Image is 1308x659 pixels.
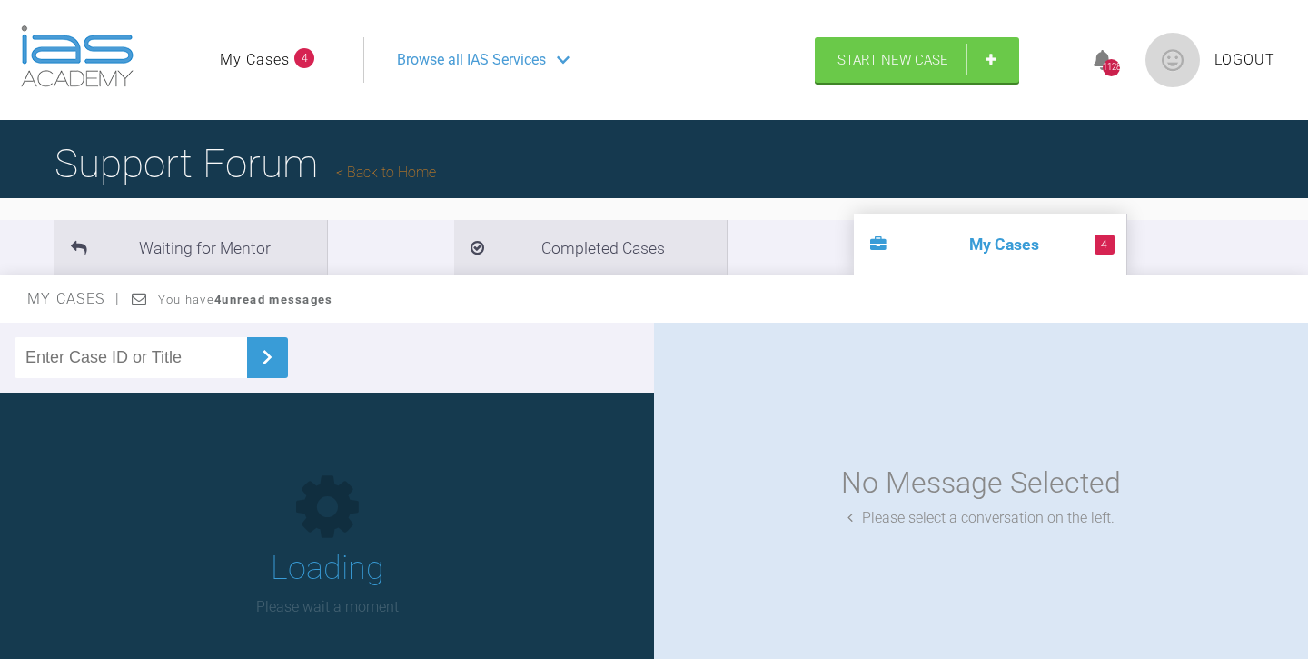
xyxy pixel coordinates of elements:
span: My Cases [27,290,121,307]
li: My Cases [854,214,1126,275]
a: Logout [1214,48,1275,72]
span: You have [158,293,333,306]
a: Back to Home [336,164,436,181]
img: logo-light.3e3ef733.png [21,25,134,87]
input: Enter Case ID or Title [15,337,247,378]
div: No Message Selected [841,460,1121,506]
span: 4 [1095,235,1115,255]
span: Start New Case [837,52,948,68]
h1: Loading [271,543,384,595]
div: Please select a conversation on the left. [847,506,1115,530]
a: Start New Case [815,37,1019,83]
a: My Cases [220,48,290,72]
li: Waiting for Mentor [54,220,327,275]
span: Browse all IAS Services [397,48,546,72]
div: 1128 [1103,59,1120,76]
img: chevronRight.28bd32b0.svg [253,343,282,372]
span: 4 [294,48,314,68]
h1: Support Forum [54,132,436,195]
li: Completed Cases [454,220,727,275]
img: profile.png [1145,33,1200,87]
p: Please wait a moment [256,595,399,619]
strong: 4 unread messages [214,293,332,306]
